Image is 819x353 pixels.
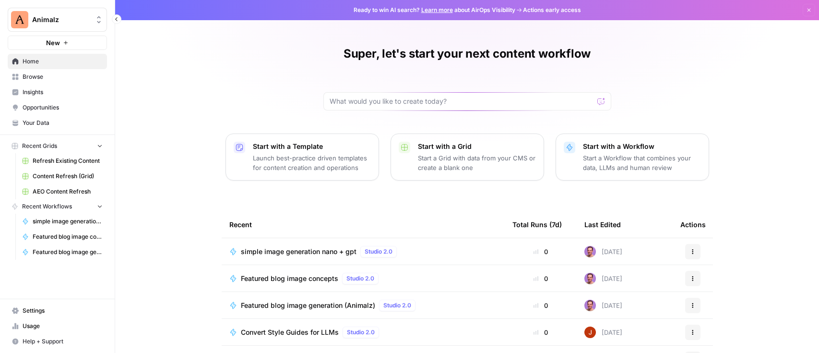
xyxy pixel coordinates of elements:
img: 6puihir5v8umj4c82kqcaj196fcw [584,246,596,257]
p: Start with a Workflow [583,142,701,151]
a: Home [8,54,107,69]
a: Your Data [8,115,107,131]
span: Usage [23,322,103,330]
span: Studio 2.0 [365,247,392,256]
span: Home [23,57,103,66]
a: Learn more [421,6,453,13]
a: Featured blog image concepts [18,229,107,244]
a: simple image generation nano + gpt [18,214,107,229]
div: [DATE] [584,300,622,311]
span: Help + Support [23,337,103,346]
p: Launch best-practice driven templates for content creation and operations [253,153,371,172]
span: Insights [23,88,103,97]
img: erg4ip7zmrmc8e5ms3nyz8p46hz7 [584,327,596,338]
div: Recent [229,211,497,238]
div: 0 [512,328,569,337]
span: Animalz [32,15,90,24]
span: simple image generation nano + gpt [241,247,356,256]
span: New [46,38,60,48]
div: 0 [512,301,569,310]
span: Recent Workflows [22,202,72,211]
img: 6puihir5v8umj4c82kqcaj196fcw [584,273,596,284]
span: simple image generation nano + gpt [33,217,103,226]
a: simple image generation nano + gptStudio 2.0 [229,246,497,257]
img: 6puihir5v8umj4c82kqcaj196fcw [584,300,596,311]
button: Recent Grids [8,139,107,153]
span: Recent Grids [22,142,57,150]
input: What would you like to create today? [330,97,593,106]
div: [DATE] [584,246,622,257]
button: Start with a GridStart a Grid with data from your CMS or create a blank one [391,134,544,181]
span: Your Data [23,119,103,127]
span: Studio 2.0 [347,328,375,337]
span: Featured blog image generation (Animalz) [241,301,375,310]
a: Opportunities [8,100,107,115]
a: Featured blog image generation (Animalz) [18,244,107,260]
span: AEO Content Refresh [33,187,103,196]
span: Settings [23,306,103,315]
span: Actions early access [523,6,581,14]
p: Start with a Template [253,142,371,151]
a: Featured blog image generation (Animalz)Studio 2.0 [229,300,497,311]
p: Start a Workflow that combines your data, LLMs and human review [583,153,701,172]
div: Last Edited [584,211,621,238]
a: Content Refresh (Grid) [18,169,107,184]
h1: Super, let's start your next content workflow [344,46,591,61]
span: Featured blog image concepts [33,232,103,241]
div: 0 [512,274,569,283]
a: AEO Content Refresh [18,184,107,199]
div: [DATE] [584,273,622,284]
img: Animalz Logo [11,11,28,28]
div: [DATE] [584,327,622,338]
button: Recent Workflows [8,199,107,214]
span: Content Refresh (Grid) [33,172,103,181]
a: Featured blog image conceptsStudio 2.0 [229,273,497,284]
span: Ready to win AI search? about AirOps Visibility [354,6,515,14]
div: Total Runs (7d) [512,211,562,238]
div: Actions [680,211,706,238]
button: Start with a WorkflowStart a Workflow that combines your data, LLMs and human review [556,134,709,181]
a: Usage [8,318,107,334]
a: Convert Style Guides for LLMsStudio 2.0 [229,327,497,338]
span: Opportunities [23,103,103,112]
button: New [8,36,107,50]
div: 0 [512,247,569,256]
span: Refresh Existing Content [33,157,103,165]
span: Convert Style Guides for LLMs [241,328,339,337]
p: Start a Grid with data from your CMS or create a blank one [418,153,536,172]
button: Workspace: Animalz [8,8,107,32]
a: Refresh Existing Content [18,153,107,169]
span: Studio 2.0 [383,301,411,310]
span: Featured blog image concepts [241,274,338,283]
span: Browse [23,73,103,81]
p: Start with a Grid [418,142,536,151]
button: Help + Support [8,334,107,349]
a: Settings [8,303,107,318]
span: Studio 2.0 [346,274,374,283]
a: Browse [8,69,107,85]
a: Insights [8,85,107,100]
button: Start with a TemplateLaunch best-practice driven templates for content creation and operations [226,134,379,181]
span: Featured blog image generation (Animalz) [33,248,103,256]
